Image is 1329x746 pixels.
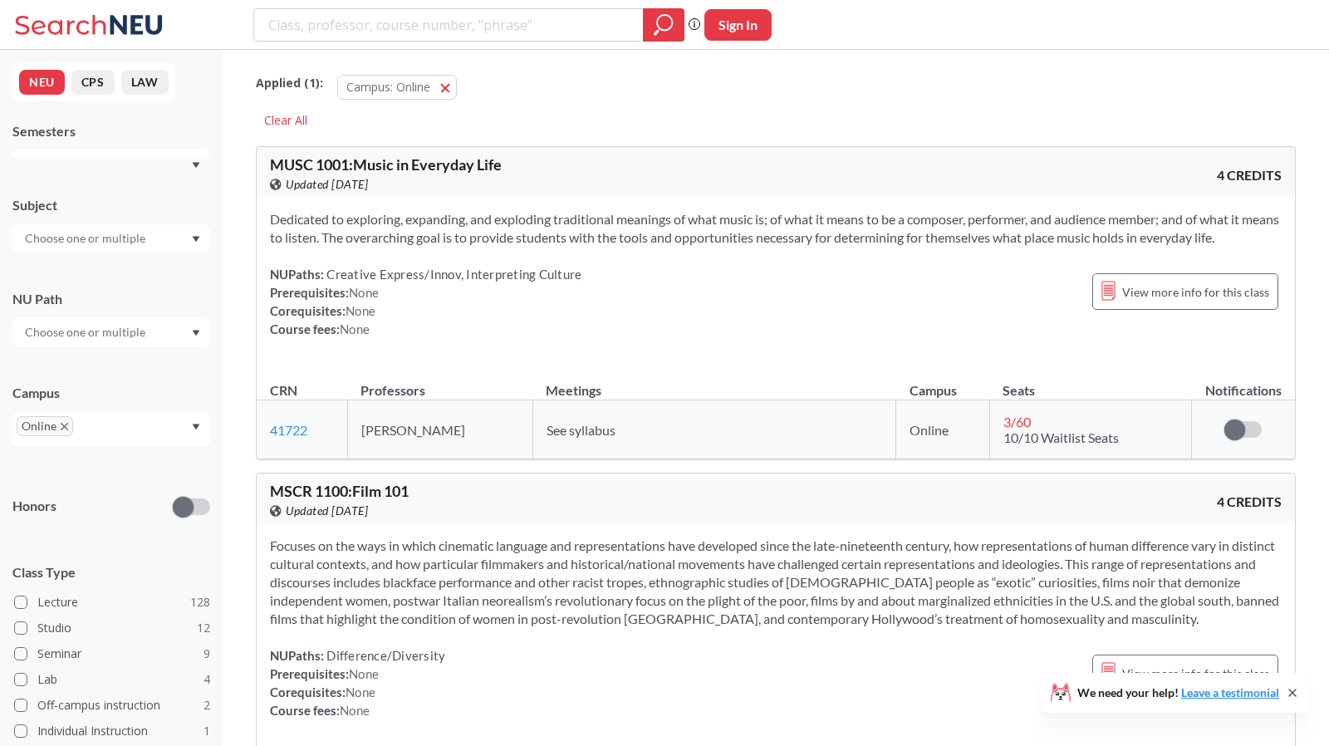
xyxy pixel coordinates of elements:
a: 41722 [270,422,307,438]
svg: Dropdown arrow [192,424,200,430]
span: 10/10 Waitlist Seats [1003,429,1119,445]
button: Campus: Online [337,75,457,100]
div: CRN [270,381,297,400]
span: View more info for this class [1122,663,1269,684]
span: Class Type [12,563,210,582]
div: OnlineX to remove pillDropdown arrow [12,412,210,446]
label: Studio [14,617,210,639]
span: Updated [DATE] [286,502,368,520]
a: Leave a testimonial [1181,685,1279,699]
div: Subject [12,196,210,214]
span: None [346,685,375,699]
input: Choose one or multiple [17,322,156,342]
span: 4 CREDITS [1217,493,1282,511]
span: None [349,285,379,300]
button: NEU [19,70,65,95]
div: NU Path [12,290,210,308]
svg: Dropdown arrow [192,330,200,336]
span: Creative Express/Innov, Interpreting Culture [324,267,581,282]
span: None [349,666,379,681]
div: Clear All [256,108,316,133]
span: 9 [204,645,210,663]
th: Seats [989,365,1191,400]
span: Updated [DATE] [286,175,368,194]
label: Lab [14,669,210,690]
td: [PERSON_NAME] [347,400,532,459]
svg: X to remove pill [61,423,68,430]
th: Notifications [1191,365,1295,400]
p: Honors [12,497,56,516]
span: 4 CREDITS [1217,166,1282,184]
button: CPS [71,70,115,95]
span: MUSC 1001 : Music in Everyday Life [270,155,502,174]
button: Sign In [704,9,772,41]
th: Campus [896,365,990,400]
span: See syllabus [547,422,615,438]
label: Off-campus instruction [14,694,210,716]
div: Dropdown arrow [12,318,210,346]
label: Seminar [14,643,210,665]
span: OnlineX to remove pill [17,416,73,436]
svg: Dropdown arrow [192,162,200,169]
svg: magnifying glass [654,13,674,37]
span: 2 [204,696,210,714]
span: Focuses on the ways in which cinematic language and representations have developed since the late... [270,537,1279,626]
label: Lecture [14,591,210,613]
th: Meetings [532,365,896,400]
span: None [346,303,375,318]
span: Applied ( 1 ): [256,74,323,92]
div: NUPaths: Prerequisites: Corequisites: Course fees: [270,646,445,719]
span: 4 [204,670,210,689]
td: Online [896,400,990,459]
svg: Dropdown arrow [192,236,200,243]
button: LAW [121,70,169,95]
span: None [340,703,370,718]
span: Difference/Diversity [324,648,445,663]
input: Choose one or multiple [17,228,156,248]
div: magnifying glass [643,8,684,42]
span: 128 [190,593,210,611]
span: 1 [204,722,210,740]
span: Dedicated to exploring, expanding, and exploding traditional meanings of what music is; of what i... [270,211,1279,245]
div: Semesters [12,122,210,140]
div: Campus [12,384,210,402]
span: Campus: Online [346,79,430,95]
span: We need your help! [1077,687,1279,699]
span: 12 [197,619,210,637]
span: 3 / 60 [1003,414,1031,429]
label: Individual Instruction [14,720,210,742]
input: Class, professor, course number, "phrase" [267,11,631,39]
th: Professors [347,365,532,400]
div: NUPaths: Prerequisites: Corequisites: Course fees: [270,265,581,338]
span: View more info for this class [1122,282,1269,302]
div: Dropdown arrow [12,224,210,253]
span: None [340,321,370,336]
span: MSCR 1100 : Film 101 [270,482,409,500]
